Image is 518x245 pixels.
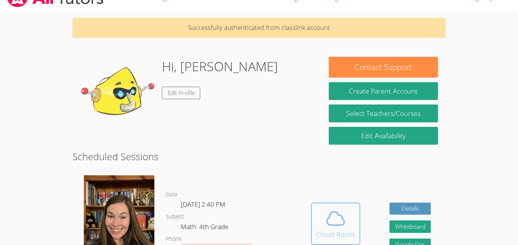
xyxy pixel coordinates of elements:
[166,212,184,222] dt: Subject
[311,203,360,245] button: Cloud Room
[329,57,438,78] button: Contact Support
[166,190,177,200] dt: Date
[166,234,182,244] dt: Phone
[329,105,438,122] a: Select Teachers/Courses
[181,222,230,234] dd: Math: 4th Grade
[181,200,225,209] span: [DATE] 2:40 PM
[329,82,438,100] button: Create Parent Account
[80,57,156,133] img: default.png
[389,220,431,233] button: Whiteboard
[316,229,355,240] div: Cloud Room
[389,203,431,215] a: Details
[162,57,278,76] h1: Hi, [PERSON_NAME]
[72,149,446,164] h2: Scheduled Sessions
[162,87,201,99] a: Edit Profile
[329,127,438,145] a: Edit Availability
[72,18,446,38] p: Successfully authenticated from classlink account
